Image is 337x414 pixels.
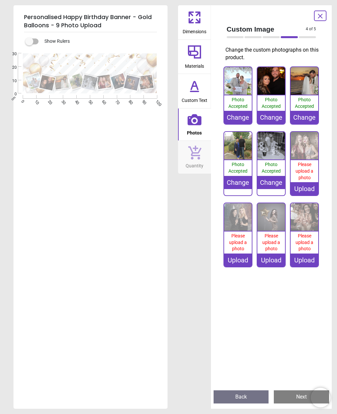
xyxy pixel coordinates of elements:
[306,26,316,32] span: 4 of 5
[228,97,247,109] span: Photo Accepted
[4,65,17,70] span: 20
[257,176,285,189] div: Change
[178,40,211,74] button: Materials
[311,388,330,407] iframe: Brevo live chat
[296,162,313,180] span: Please upload a photo
[178,109,211,141] button: Photos
[178,141,211,174] button: Quantity
[291,182,318,195] div: Upload
[214,390,269,403] button: Back
[154,99,158,103] span: 100
[182,94,207,104] span: Custom Text
[33,99,38,103] span: 10
[178,74,211,108] button: Custom Text
[225,46,322,61] p: Change the custom photographs on this product.
[186,159,203,169] span: Quantity
[73,99,78,103] span: 40
[178,5,211,39] button: Dimensions
[114,99,118,103] span: 70
[257,254,285,267] div: Upload
[262,97,281,109] span: Photo Accepted
[29,37,168,45] div: Show Rulers
[262,233,280,251] span: Please upload a photo
[296,233,313,251] span: Please upload a photo
[291,254,318,267] div: Upload
[100,99,105,103] span: 60
[229,233,247,251] span: Please upload a photo
[224,176,252,189] div: Change
[11,95,16,101] span: cm
[4,51,17,57] span: 30
[228,162,247,174] span: Photo Accepted
[224,111,252,124] div: Change
[60,99,64,103] span: 30
[24,11,157,32] h5: Personalised Happy Birthday Banner - Gold Balloons - 9 Photo Upload
[257,111,285,124] div: Change
[291,111,318,124] div: Change
[87,99,91,103] span: 50
[127,99,132,103] span: 80
[185,60,204,70] span: Materials
[47,99,51,103] span: 20
[262,162,281,174] span: Photo Accepted
[183,25,206,35] span: Dimensions
[295,97,314,109] span: Photo Accepted
[141,99,145,103] span: 90
[4,91,17,97] span: 0
[4,78,17,84] span: 10
[20,99,24,103] span: 0
[227,24,306,34] span: Custom Image
[274,390,329,403] button: Next
[224,254,252,267] div: Upload
[187,127,202,136] span: Photos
